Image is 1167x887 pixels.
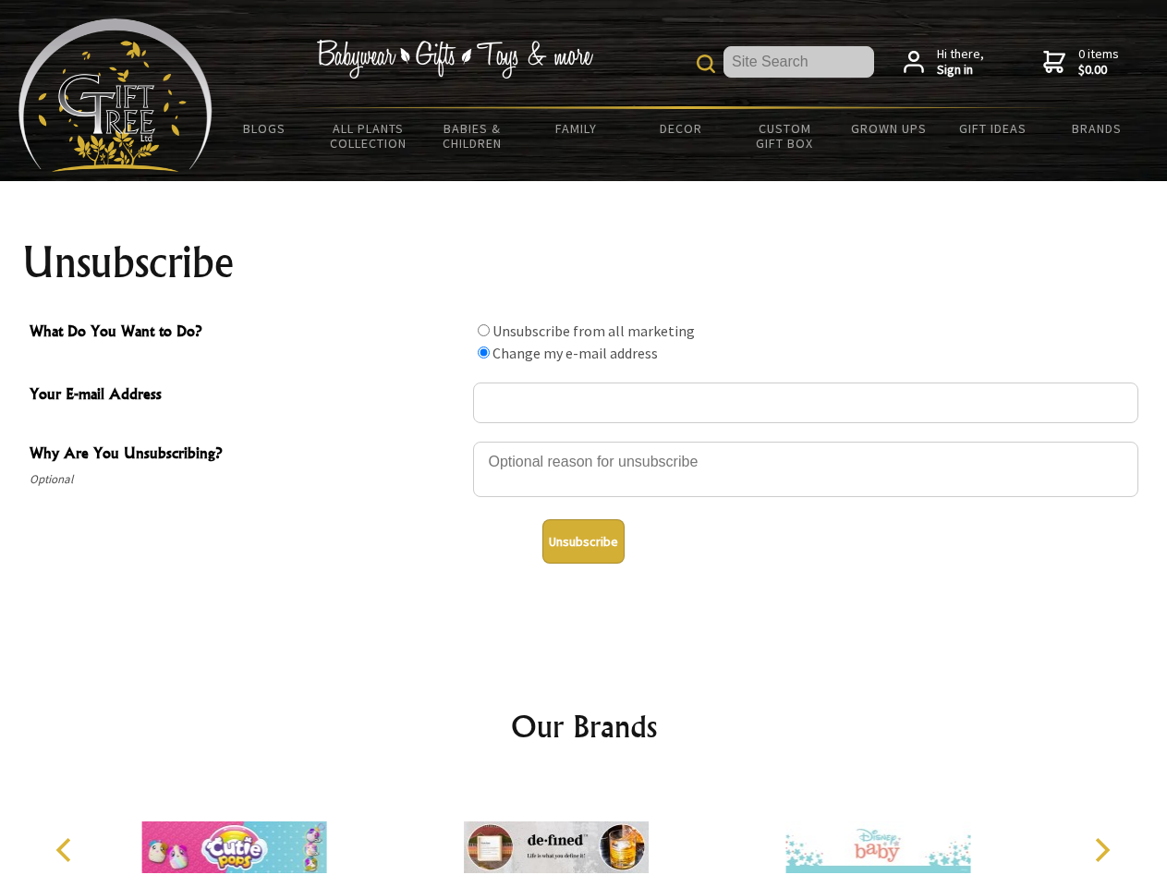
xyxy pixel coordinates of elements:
textarea: Why Are You Unsubscribing? [473,442,1138,497]
a: Babies & Children [420,109,525,163]
span: What Do You Want to Do? [30,320,464,346]
input: What Do You Want to Do? [478,324,490,336]
h1: Unsubscribe [22,240,1146,285]
strong: $0.00 [1078,62,1119,79]
button: Previous [46,830,87,870]
span: Why Are You Unsubscribing? [30,442,464,468]
span: Your E-mail Address [30,383,464,409]
a: Decor [628,109,733,148]
input: Site Search [723,46,874,78]
label: Change my e-mail address [492,344,658,362]
img: product search [697,55,715,73]
span: 0 items [1078,45,1119,79]
a: Gift Ideas [941,109,1045,148]
button: Next [1081,830,1122,870]
input: Your E-mail Address [473,383,1138,423]
button: Unsubscribe [542,519,625,564]
img: Babywear - Gifts - Toys & more [316,40,593,79]
a: Custom Gift Box [733,109,837,163]
a: BLOGS [213,109,317,148]
a: Grown Ups [836,109,941,148]
a: 0 items$0.00 [1043,46,1119,79]
a: Hi there,Sign in [904,46,984,79]
label: Unsubscribe from all marketing [492,322,695,340]
span: Hi there, [937,46,984,79]
a: All Plants Collection [317,109,421,163]
img: Babyware - Gifts - Toys and more... [18,18,213,172]
h2: Our Brands [37,704,1131,748]
a: Brands [1045,109,1149,148]
a: Family [525,109,629,148]
input: What Do You Want to Do? [478,346,490,358]
span: Optional [30,468,464,491]
strong: Sign in [937,62,984,79]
